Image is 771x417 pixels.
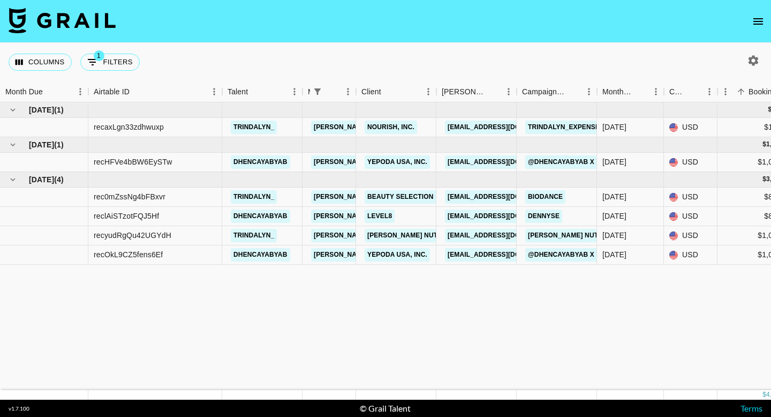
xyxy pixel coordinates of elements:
a: [PERSON_NAME][EMAIL_ADDRESS][PERSON_NAME][DOMAIN_NAME] [311,121,541,134]
div: Currency [664,81,717,102]
button: Menu [701,84,717,100]
button: Sort [381,84,396,99]
div: [PERSON_NAME] [442,81,486,102]
div: v 1.7.100 [9,405,29,412]
div: recHFVe4bBW6EySTw [94,157,172,167]
div: Month Due [602,81,633,102]
span: [DATE] [29,105,54,115]
img: Grail Talent [9,8,116,33]
button: Menu [206,84,222,100]
a: [PERSON_NAME] Nutrition [365,229,463,242]
div: Aug '25 [602,249,626,260]
button: Menu [501,84,517,100]
a: [PERSON_NAME][EMAIL_ADDRESS][PERSON_NAME][DOMAIN_NAME] [311,155,541,169]
div: Client [356,81,436,102]
a: [PERSON_NAME][EMAIL_ADDRESS][PERSON_NAME][DOMAIN_NAME] [311,248,541,262]
div: USD [664,118,717,137]
button: Menu [340,84,356,100]
a: [EMAIL_ADDRESS][DOMAIN_NAME] [445,121,565,134]
div: USD [664,188,717,207]
span: ( 4 ) [54,174,64,185]
div: Currency [669,81,686,102]
a: Dennyse [525,210,562,223]
a: @dhencayabyab x Yepoda [525,155,626,169]
a: dhencayabyab [231,210,290,223]
a: Trindalyn_ExpenseReimbursement_Nourish [525,121,694,134]
div: USD [664,226,717,245]
a: @dhencayabyab x Yepoda [525,248,626,262]
a: [EMAIL_ADDRESS][DOMAIN_NAME] [445,155,565,169]
div: $ [762,390,766,399]
div: USD [664,153,717,172]
div: Talent [222,81,303,102]
a: dhencayabyab [231,155,290,169]
button: open drawer [747,11,769,32]
div: recOkL9CZ5fens6Ef [94,249,163,260]
div: Campaign (Type) [522,81,566,102]
button: Sort [486,84,501,99]
div: Manager [308,81,310,102]
button: Menu [72,84,88,100]
button: Sort [43,84,58,99]
a: Nourish, Inc. [365,121,417,134]
button: Sort [325,84,340,99]
span: [DATE] [29,139,54,150]
a: [EMAIL_ADDRESS][DOMAIN_NAME] [445,229,565,242]
a: [PERSON_NAME][EMAIL_ADDRESS][PERSON_NAME][DOMAIN_NAME] [311,210,541,223]
span: [DATE] [29,174,54,185]
div: Client [361,81,381,102]
span: ( 1 ) [54,139,64,150]
button: Sort [686,84,701,99]
a: trindalyn_ [231,190,277,204]
div: 1 active filter [310,84,325,99]
div: $ [762,140,766,149]
a: trindalyn_ [231,121,277,134]
div: Month Due [5,81,43,102]
a: Biodance [525,190,565,204]
a: Terms [740,403,762,413]
a: dhencayabyab [231,248,290,262]
button: Menu [648,84,664,100]
div: reclAiSTzotFQJ5Hf [94,211,159,221]
button: Menu [420,84,436,100]
div: Airtable ID [94,81,130,102]
button: Menu [717,84,734,100]
div: $ [762,175,766,184]
button: hide children [5,102,20,117]
a: [PERSON_NAME][EMAIL_ADDRESS][PERSON_NAME][DOMAIN_NAME] [311,229,541,242]
div: Jul '25 [602,157,626,167]
div: © Grail Talent [360,403,411,414]
div: Aug '25 [602,211,626,221]
div: Aug '25 [602,191,626,202]
button: Sort [566,84,581,99]
div: USD [664,207,717,226]
button: hide children [5,172,20,187]
div: Talent [228,81,248,102]
button: Menu [581,84,597,100]
div: Jun '25 [602,122,626,132]
a: Beauty Selection [365,190,436,204]
button: Show filters [80,54,140,71]
div: USD [664,245,717,265]
button: Sort [734,84,749,99]
a: [PERSON_NAME] Nutrition X Trindalyn [525,229,668,242]
div: Manager [303,81,356,102]
a: Yepoda USA, Inc. [365,248,430,262]
button: Show filters [310,84,325,99]
button: Sort [633,84,648,99]
button: Sort [248,84,263,99]
button: Sort [130,84,145,99]
div: Airtable ID [88,81,222,102]
button: Select columns [9,54,72,71]
div: Aug '25 [602,230,626,241]
a: [EMAIL_ADDRESS][DOMAIN_NAME] [445,210,565,223]
div: recyudRgQu42UGYdH [94,230,171,241]
div: Month Due [597,81,664,102]
div: rec0mZssNg4bFBxvr [94,191,165,202]
a: Yepoda USA, Inc. [365,155,430,169]
div: Campaign (Type) [517,81,597,102]
div: recaxLgn33zdhwuxp [94,122,164,132]
div: Booker [436,81,517,102]
button: hide children [5,137,20,152]
a: trindalyn_ [231,229,277,242]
